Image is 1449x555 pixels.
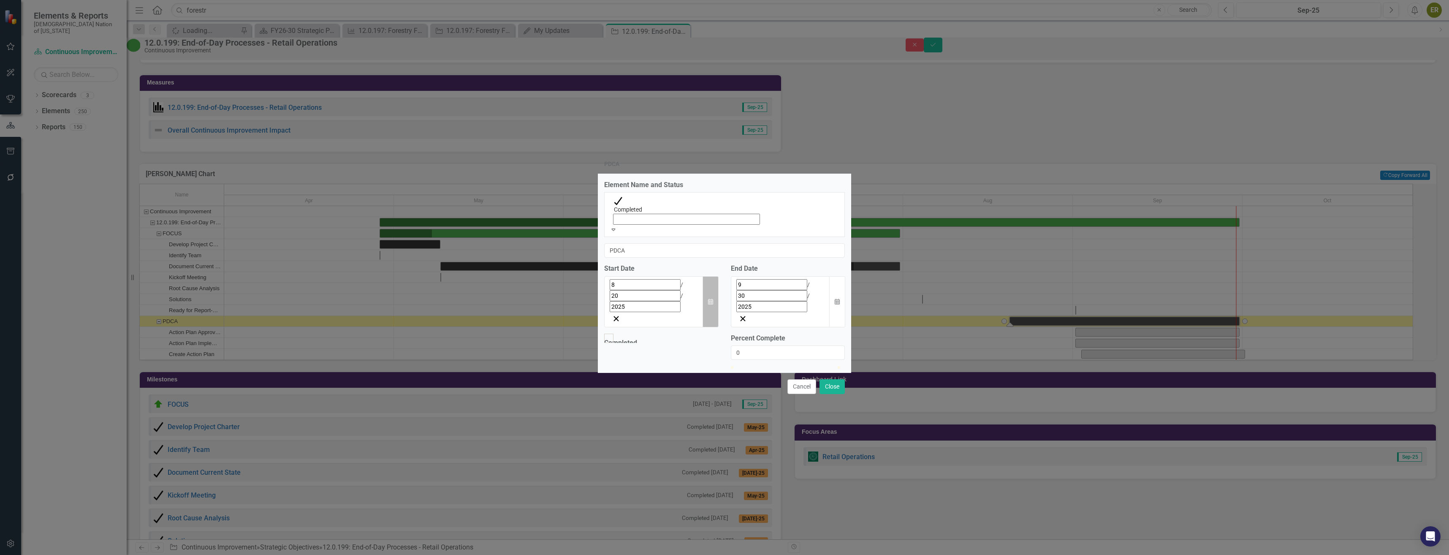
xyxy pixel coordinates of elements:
div: Start Date [604,264,635,274]
label: Element Name and Status [604,180,683,190]
button: Close [819,379,845,394]
img: Completed [614,197,622,205]
input: Name [604,243,845,258]
span: / [681,281,683,288]
button: Cancel [787,379,816,394]
span: / [681,292,683,299]
div: Completed [614,205,835,214]
div: PDCA [604,161,619,167]
div: Open Intercom Messenger [1420,526,1441,547]
span: / [807,281,810,288]
label: Percent Complete [731,334,785,343]
div: End Date [731,264,758,274]
span: / [807,292,810,299]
